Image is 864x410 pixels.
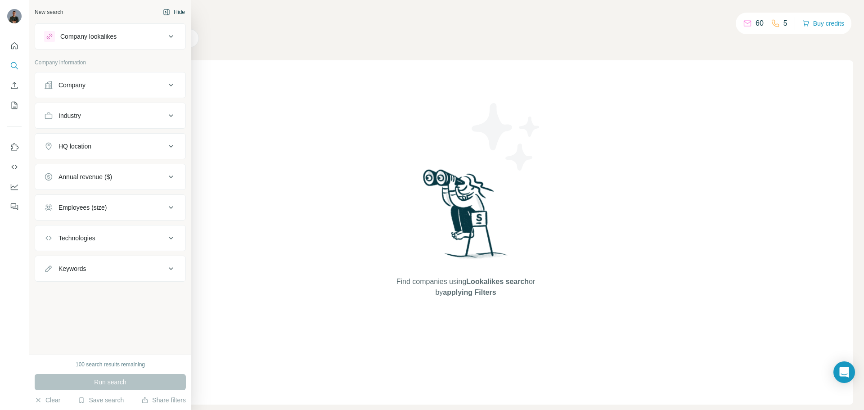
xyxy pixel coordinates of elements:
[7,77,22,94] button: Enrich CSV
[58,81,85,90] div: Company
[466,278,529,285] span: Lookalikes search
[35,396,60,405] button: Clear
[35,26,185,47] button: Company lookalikes
[58,264,86,273] div: Keywords
[58,111,81,120] div: Industry
[35,166,185,188] button: Annual revenue ($)
[35,105,185,126] button: Industry
[35,8,63,16] div: New search
[783,18,787,29] p: 5
[58,172,112,181] div: Annual revenue ($)
[7,139,22,155] button: Use Surfe on LinkedIn
[141,396,186,405] button: Share filters
[35,197,185,218] button: Employees (size)
[35,74,185,96] button: Company
[35,227,185,249] button: Technologies
[7,38,22,54] button: Quick start
[58,234,95,243] div: Technologies
[7,159,22,175] button: Use Surfe API
[60,32,117,41] div: Company lookalikes
[7,97,22,113] button: My lists
[7,58,22,74] button: Search
[7,198,22,215] button: Feedback
[58,142,91,151] div: HQ location
[78,396,124,405] button: Save search
[157,5,191,19] button: Hide
[7,9,22,23] img: Avatar
[833,361,855,383] div: Open Intercom Messenger
[35,59,186,67] p: Company information
[394,276,538,298] span: Find companies using or by
[7,179,22,195] button: Dashboard
[35,258,185,279] button: Keywords
[802,17,844,30] button: Buy credits
[443,288,496,296] span: applying Filters
[76,360,145,369] div: 100 search results remaining
[466,96,547,177] img: Surfe Illustration - Stars
[756,18,764,29] p: 60
[35,135,185,157] button: HQ location
[78,11,853,23] h4: Search
[58,203,107,212] div: Employees (size)
[419,167,513,267] img: Surfe Illustration - Woman searching with binoculars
